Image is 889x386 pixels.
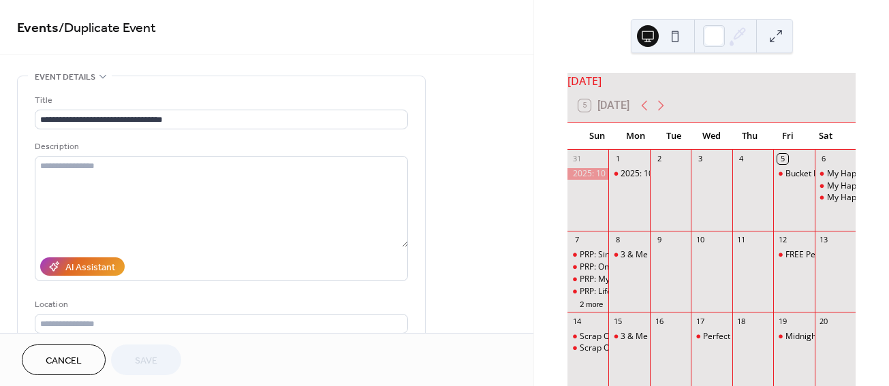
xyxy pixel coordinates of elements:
span: Cancel [46,354,82,368]
div: AI Assistant [65,261,115,275]
div: FREE Perfect Pages RE-Imagined Class [773,249,814,261]
div: 8 [612,235,623,245]
div: PRP: On the Road [567,261,608,273]
div: Sun [578,123,617,150]
div: PRP: My Fabulous Friends [580,274,676,285]
div: Fri [768,123,807,150]
button: AI Assistant [40,257,125,276]
div: 3 & Me Class Club [608,249,649,261]
div: 20 [819,316,829,326]
span: Event details [35,70,95,84]
div: My Happy Saturday-Summer Edition [815,168,856,180]
div: PRP: Life Unfiltered [580,286,652,297]
div: 1 [612,154,623,164]
div: Scrap On a Dime: HOLIDAY MAGIC EDITION [580,342,745,354]
div: 19 [777,316,787,326]
a: Events [17,15,59,42]
span: / Duplicate Event [59,15,156,42]
div: Bucket List Trip Class [773,168,814,180]
div: PRP: My Fabulous Friends [567,274,608,285]
div: Thu [730,123,768,150]
div: 11 [736,235,747,245]
div: PRP: Simply Summer [567,249,608,261]
div: 12 [777,235,787,245]
div: Sat [807,123,845,150]
div: Scrap On a Dime: PUMPKIN SPICE EDITION [580,331,742,342]
div: 9 [654,235,664,245]
div: Location [35,297,405,312]
div: 7 [572,235,582,245]
div: Mon [617,123,655,150]
div: 10 [695,235,705,245]
div: Tue [655,123,693,150]
div: 31 [572,154,582,164]
div: Perfect Pages RE-Imagined Class 1 [703,331,835,342]
div: 15 [612,316,623,326]
div: 18 [736,316,747,326]
div: 6 [819,154,829,164]
div: 4 [736,154,747,164]
div: Midnight Madness [785,331,856,342]
button: 2 more [574,297,608,309]
div: PRP: On the Road [580,261,644,273]
div: Scrap On a Dime: HOLIDAY MAGIC EDITION [567,342,608,354]
div: Bucket List Trip Class [785,168,866,180]
div: [DATE] [567,73,856,89]
div: 16 [654,316,664,326]
button: Cancel [22,344,106,375]
div: My Happy Saturday-Magical Edition [815,180,856,192]
div: PRP: Life Unfiltered [567,286,608,297]
div: My Happy Saturday-Friends & Family Edition [815,192,856,204]
div: 2025: 10 Minute Challenge-August [621,168,751,180]
div: Wed [693,123,731,150]
div: 2 [654,154,664,164]
div: Scrap On a Dime: PUMPKIN SPICE EDITION [567,331,608,342]
div: Perfect Pages RE-Imagined Class 1 [691,331,732,342]
div: 3 [695,154,705,164]
div: Description [35,140,405,154]
div: 14 [572,316,582,326]
div: 2025: 10 Minute Challenge-August [567,168,608,180]
div: 3 & Me Class Club [608,331,649,342]
div: 2025: 10 Minute Challenge-August [608,168,649,180]
div: PRP: Simply Summer [580,249,658,261]
div: 3 & Me Class Club [621,249,689,261]
div: 5 [777,154,787,164]
div: Title [35,93,405,108]
div: 17 [695,316,705,326]
div: 3 & Me Class Club [621,331,689,342]
div: Midnight Madness [773,331,814,342]
div: 13 [819,235,829,245]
